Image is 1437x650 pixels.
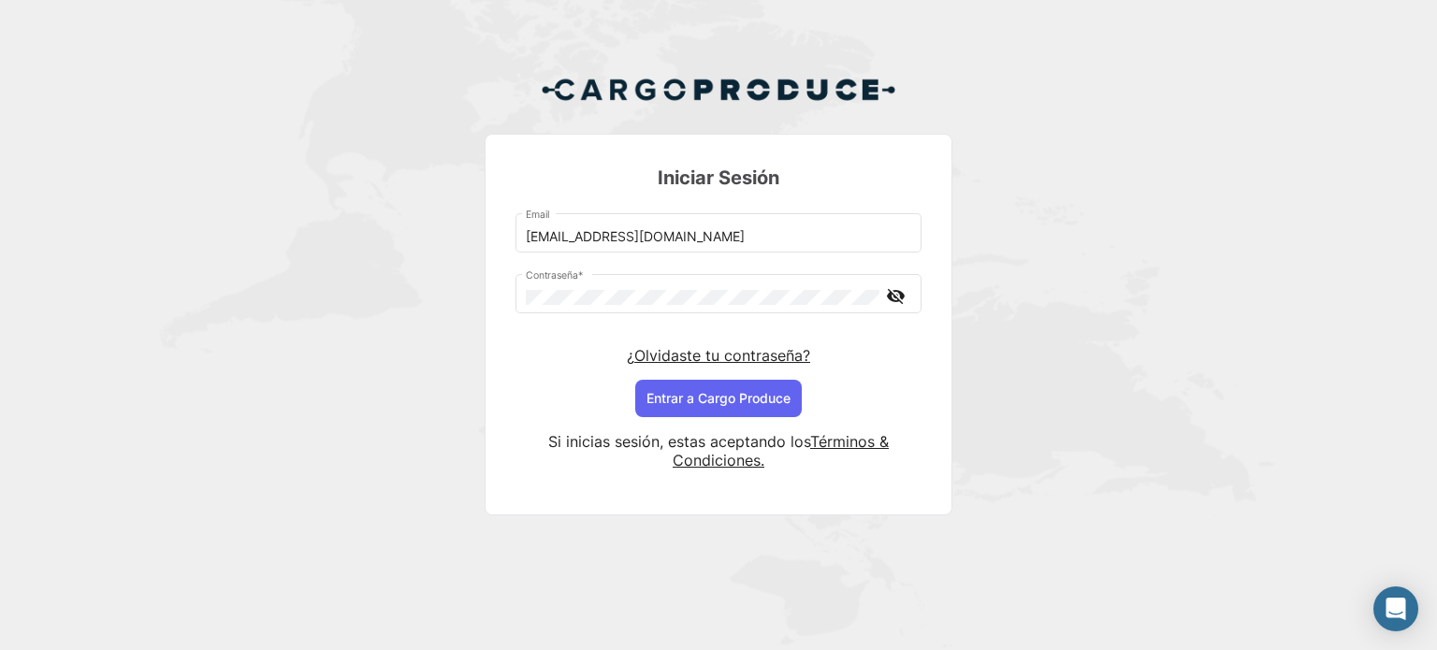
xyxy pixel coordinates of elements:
span: Si inicias sesión, estas aceptando los [548,432,810,451]
div: Abrir Intercom Messenger [1373,586,1418,631]
img: Cargo Produce Logo [541,67,896,112]
button: Entrar a Cargo Produce [635,380,802,417]
a: ¿Olvidaste tu contraseña? [627,346,810,365]
h3: Iniciar Sesión [515,165,922,191]
a: Términos & Condiciones. [673,432,889,469]
mat-icon: visibility_off [884,284,907,308]
input: Email [526,229,912,245]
